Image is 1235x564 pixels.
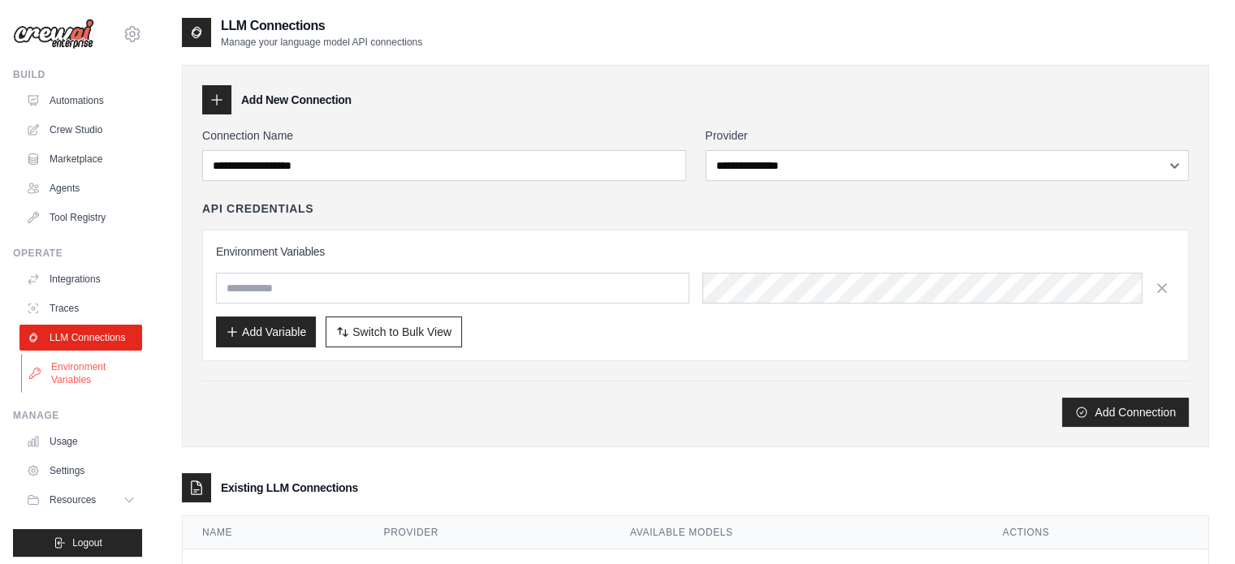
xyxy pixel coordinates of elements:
h2: LLM Connections [221,16,422,36]
label: Connection Name [202,127,686,144]
div: Manage [13,409,142,422]
button: Add Variable [216,316,316,347]
a: Agents [19,175,142,201]
span: Switch to Bulk View [352,324,451,340]
button: Add Connection [1062,398,1189,427]
a: Environment Variables [21,354,144,393]
th: Provider [365,516,611,549]
p: Manage your language model API connections [221,36,422,49]
a: Integrations [19,266,142,292]
th: Actions [983,516,1208,549]
button: Switch to Bulk View [326,316,462,347]
span: Logout [72,536,102,549]
span: Resources [50,493,96,506]
a: Settings [19,458,142,484]
a: LLM Connections [19,325,142,351]
h3: Environment Variables [216,243,1175,260]
h3: Add New Connection [241,92,352,108]
th: Available Models [611,516,983,549]
button: Resources [19,487,142,513]
div: Build [13,68,142,81]
label: Provider [706,127,1190,144]
a: Traces [19,295,142,321]
a: Tool Registry [19,205,142,230]
div: Operate [13,247,142,260]
img: Logo [13,19,94,50]
button: Logout [13,529,142,557]
a: Marketplace [19,146,142,172]
a: Usage [19,428,142,454]
h4: API Credentials [202,200,313,217]
th: Name [183,516,365,549]
h3: Existing LLM Connections [221,480,358,496]
a: Crew Studio [19,117,142,143]
a: Automations [19,88,142,114]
